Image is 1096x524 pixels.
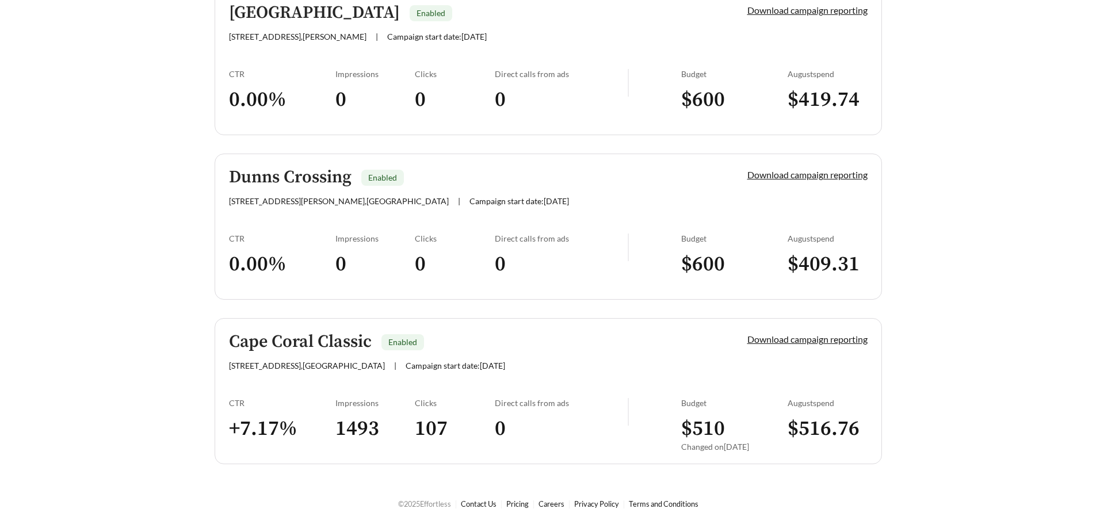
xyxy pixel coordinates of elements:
div: Budget [681,398,788,408]
div: CTR [229,234,335,243]
a: Download campaign reporting [747,169,868,180]
h3: 0 [495,251,628,277]
h3: + 7.17 % [229,416,335,442]
h3: $ 419.74 [788,87,868,113]
div: August spend [788,69,868,79]
span: | [394,361,396,370]
a: Terms and Conditions [629,499,698,508]
div: CTR [229,398,335,408]
div: Clicks [415,398,495,408]
div: Direct calls from ads [495,398,628,408]
img: line [628,69,629,97]
span: Enabled [417,8,445,18]
div: Impressions [335,234,415,243]
span: Campaign start date: [DATE] [469,196,569,206]
a: Careers [539,499,564,508]
div: August spend [788,234,868,243]
h3: $ 600 [681,87,788,113]
div: CTR [229,69,335,79]
span: Campaign start date: [DATE] [406,361,505,370]
span: Campaign start date: [DATE] [387,32,487,41]
div: Direct calls from ads [495,69,628,79]
h3: 0 [415,87,495,113]
img: line [628,234,629,261]
h3: $ 409.31 [788,251,868,277]
h3: 0 [495,416,628,442]
div: Changed on [DATE] [681,442,788,452]
div: Impressions [335,398,415,408]
div: Budget [681,234,788,243]
span: © 2025 Effortless [398,499,451,508]
h3: 0 [335,251,415,277]
a: Pricing [506,499,529,508]
a: Contact Us [461,499,497,508]
a: Download campaign reporting [747,5,868,16]
img: line [628,398,629,426]
span: | [376,32,378,41]
h5: Dunns Crossing [229,168,352,187]
div: Direct calls from ads [495,234,628,243]
a: Privacy Policy [574,499,619,508]
h3: $ 516.76 [788,416,868,442]
div: Clicks [415,234,495,243]
a: Download campaign reporting [747,334,868,345]
span: | [458,196,460,206]
div: August spend [788,398,868,408]
h3: 0.00 % [229,251,335,277]
div: Budget [681,69,788,79]
span: [STREET_ADDRESS] , [PERSON_NAME] [229,32,366,41]
a: Dunns CrossingEnabled[STREET_ADDRESS][PERSON_NAME],[GEOGRAPHIC_DATA]|Campaign start date:[DATE]Do... [215,154,882,300]
h3: 0 [335,87,415,113]
span: Enabled [368,173,397,182]
h5: [GEOGRAPHIC_DATA] [229,3,400,22]
span: [STREET_ADDRESS] , [GEOGRAPHIC_DATA] [229,361,385,370]
h3: $ 600 [681,251,788,277]
h3: 107 [415,416,495,442]
div: Clicks [415,69,495,79]
h3: 0.00 % [229,87,335,113]
h3: 0 [415,251,495,277]
h3: 0 [495,87,628,113]
h3: 1493 [335,416,415,442]
span: Enabled [388,337,417,347]
h5: Cape Coral Classic [229,332,372,351]
h3: $ 510 [681,416,788,442]
div: Impressions [335,69,415,79]
a: Cape Coral ClassicEnabled[STREET_ADDRESS],[GEOGRAPHIC_DATA]|Campaign start date:[DATE]Download ca... [215,318,882,464]
span: [STREET_ADDRESS][PERSON_NAME] , [GEOGRAPHIC_DATA] [229,196,449,206]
